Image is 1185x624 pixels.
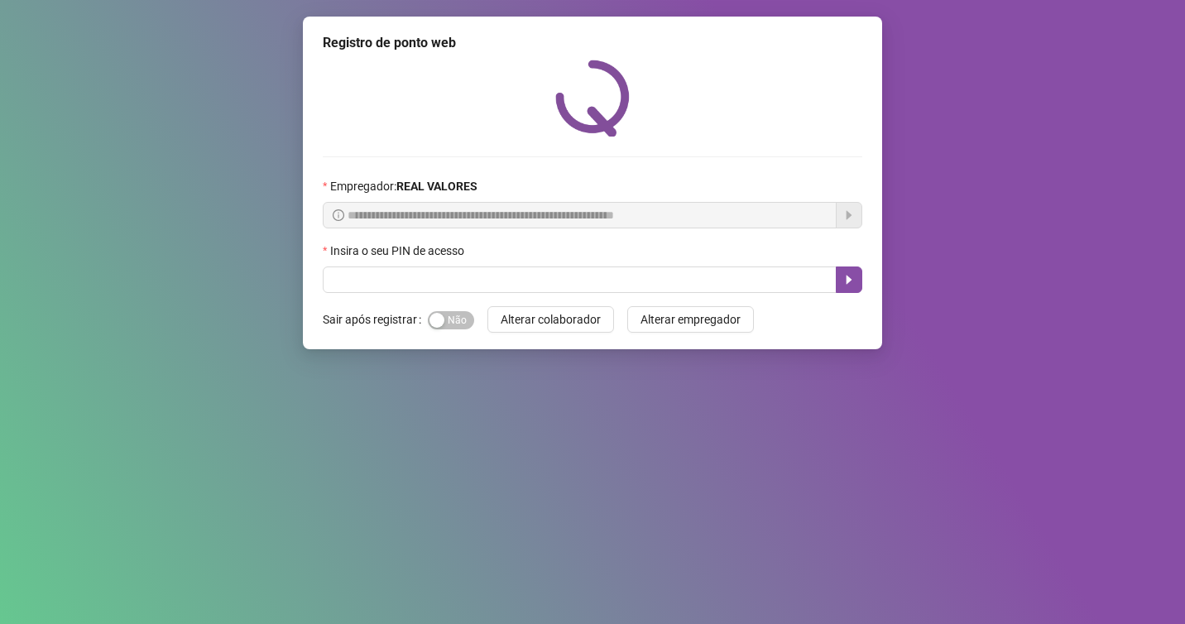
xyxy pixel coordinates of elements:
[487,306,614,333] button: Alterar colaborador
[323,306,428,333] label: Sair após registrar
[640,310,741,329] span: Alterar empregador
[330,177,477,195] span: Empregador :
[842,273,856,286] span: caret-right
[333,209,344,221] span: info-circle
[323,33,862,53] div: Registro de ponto web
[396,180,477,193] strong: REAL VALORES
[323,242,475,260] label: Insira o seu PIN de acesso
[501,310,601,329] span: Alterar colaborador
[555,60,630,137] img: QRPoint
[627,306,754,333] button: Alterar empregador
